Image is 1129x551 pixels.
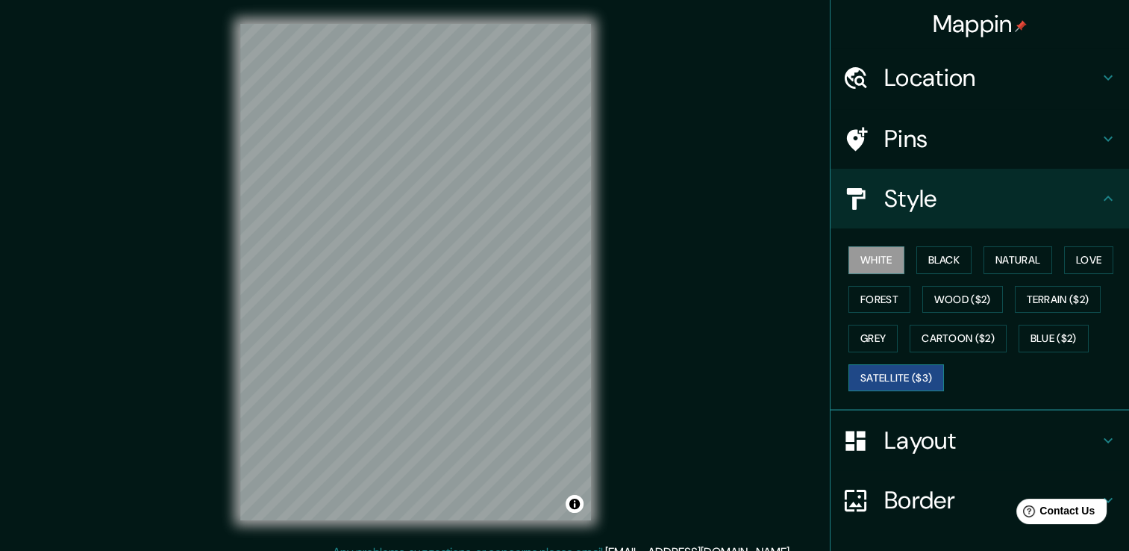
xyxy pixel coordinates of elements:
img: pin-icon.png [1015,20,1027,32]
h4: Style [884,184,1099,214]
button: Natural [983,246,1052,274]
button: Forest [848,286,910,314]
button: Black [916,246,972,274]
h4: Layout [884,426,1099,455]
div: Pins [831,109,1129,169]
h4: Location [884,63,1099,93]
h4: Mappin [933,9,1028,39]
iframe: Help widget launcher [996,493,1113,535]
div: Location [831,48,1129,108]
button: Love [1064,246,1113,274]
button: White [848,246,904,274]
div: Layout [831,411,1129,470]
button: Cartoon ($2) [910,325,1007,352]
button: Toggle attribution [566,495,584,513]
div: Style [831,169,1129,228]
button: Satellite ($3) [848,364,944,392]
div: Border [831,470,1129,530]
button: Wood ($2) [922,286,1003,314]
button: Terrain ($2) [1015,286,1101,314]
h4: Pins [884,124,1099,154]
button: Blue ($2) [1019,325,1089,352]
h4: Border [884,485,1099,515]
canvas: Map [240,24,591,520]
button: Grey [848,325,898,352]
